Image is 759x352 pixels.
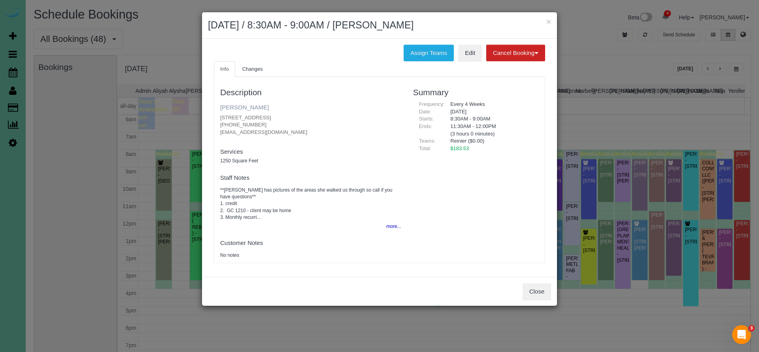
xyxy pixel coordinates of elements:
h4: Staff Notes [220,175,401,181]
span: Frequency: [419,101,445,107]
span: Date: [419,109,431,115]
h5: 1250 Square Feet [220,158,401,164]
a: Edit [458,45,482,61]
span: $183.53 [450,145,469,151]
a: [PERSON_NAME] [220,104,269,111]
iframe: Intercom live chat [732,325,751,344]
li: Reinier ($0.00) [450,137,533,145]
button: more... [381,221,401,232]
span: Changes [242,66,263,72]
span: Teams: [419,138,436,144]
div: Every 4 Weeks [444,101,539,108]
h3: Description [220,88,401,97]
p: [STREET_ADDRESS] [PHONE_NUMBER] [EMAIL_ADDRESS][DOMAIN_NAME] [220,114,401,136]
div: 11:30AM - 12:00PM (3 hours 0 minutes) [444,123,539,137]
span: Starts: [419,116,434,122]
span: Total: [419,145,431,151]
a: Info [214,61,235,77]
a: Changes [236,61,269,77]
button: Cancel Booking [486,45,545,61]
button: × [546,17,551,26]
pre: No notes [220,252,401,259]
h4: Customer Notes [220,240,401,247]
h4: Services [220,149,401,155]
pre: **[PERSON_NAME] has pictures of the areas she walked us through so call if you have questions** 1... [220,187,401,221]
span: Ends: [419,123,432,129]
h3: Summary [413,88,539,97]
div: [DATE] [444,108,539,116]
button: Assign Teams [404,45,454,61]
div: 8:30AM - 9:00AM [444,115,539,123]
span: Info [220,66,229,72]
h2: [DATE] / 8:30AM - 9:00AM / [PERSON_NAME] [208,18,551,32]
span: 3 [748,325,755,331]
button: Close [523,283,551,300]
